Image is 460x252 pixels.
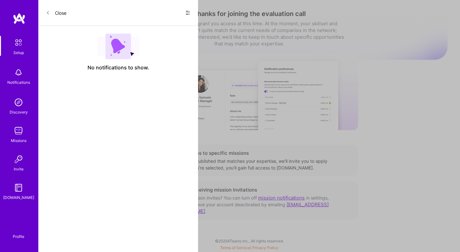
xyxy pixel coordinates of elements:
[13,233,24,239] div: Profile
[7,79,30,86] div: Notifications
[46,8,66,18] button: Close
[12,96,25,109] img: discovery
[12,124,25,137] img: teamwork
[11,226,27,239] a: Profile
[3,194,34,201] div: [DOMAIN_NAME]
[12,181,25,194] img: guide book
[12,36,25,49] img: setup
[13,13,26,24] img: logo
[10,109,28,115] div: Discovery
[14,166,24,172] div: Invite
[97,34,139,59] img: empty
[12,153,25,166] img: Invite
[12,66,25,79] img: bell
[88,64,149,71] span: No notifications to show.
[13,49,24,56] div: Setup
[11,137,27,144] div: Missions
